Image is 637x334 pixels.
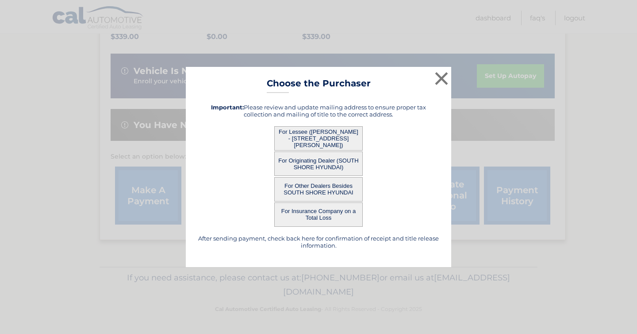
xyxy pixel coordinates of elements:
[197,104,440,118] h5: Please review and update mailing address to ensure proper tax collection and mailing of title to ...
[274,151,363,176] button: For Originating Dealer (SOUTH SHORE HYUNDAI)
[267,78,371,93] h3: Choose the Purchaser
[274,126,363,151] button: For Lessee ([PERSON_NAME] - [STREET_ADDRESS][PERSON_NAME])
[433,70,450,87] button: ×
[211,104,244,111] strong: Important:
[274,177,363,202] button: For Other Dealers Besides SOUTH SHORE HYUNDAI
[197,235,440,249] h5: After sending payment, check back here for confirmation of receipt and title release information.
[274,202,363,227] button: For Insurance Company on a Total Loss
